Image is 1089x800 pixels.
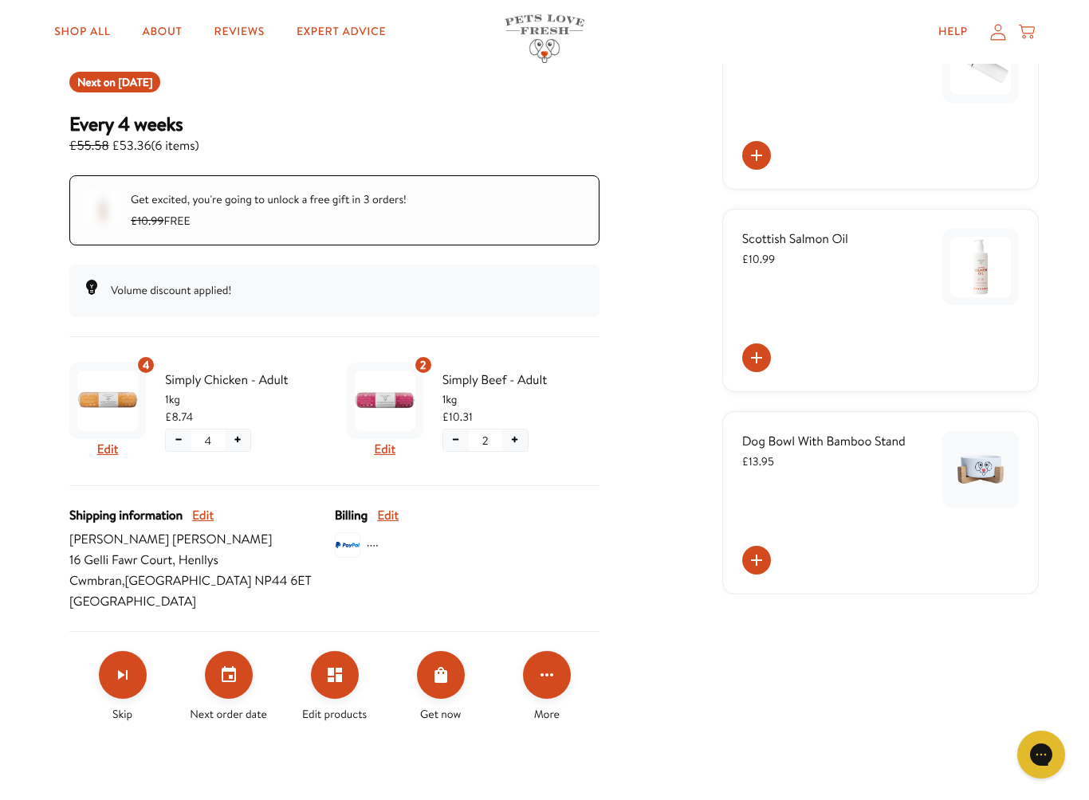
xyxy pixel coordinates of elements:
a: About [129,16,195,48]
img: svg%3E [335,532,360,558]
span: Next on [77,74,152,90]
span: ···· [367,535,379,555]
img: Fresh Dog Food Fridge Container [950,34,1011,95]
span: £10.99 [742,251,775,267]
button: Order Now [417,651,465,699]
button: Edit [377,505,399,526]
a: Shop All [41,16,123,48]
div: Shipment 2025-11-10T00:00:00+00:00 [69,72,160,92]
div: 2 units of item: Simply Beef - Adult [414,355,433,375]
span: Skip [112,705,132,723]
span: £13.95 [742,453,774,469]
span: Shipping information [69,505,183,526]
div: Subscription product: Simply Beef - Adult [347,356,600,466]
div: Make changes for subscription [69,651,600,723]
span: 1kg [442,390,600,408]
button: Increase quantity [502,429,528,451]
span: More [534,705,560,723]
img: Pets Love Fresh [505,14,584,63]
span: Volume discount applied! [111,282,231,298]
img: Scottish Salmon Oil [950,237,1011,297]
img: Simply Beef - Adult [355,371,415,431]
div: Subscription product: Simply Chicken - Adult [69,356,323,466]
span: 4 [143,356,150,374]
div: 4 units of item: Simply Chicken - Adult [136,355,155,375]
span: £53.36 ( 6 items ) [69,135,199,156]
img: Simply Chicken - Adult [77,371,138,431]
span: Dog Bowl With Bamboo Stand [742,433,906,450]
button: Decrease quantity [443,429,469,451]
span: Nov 10, 2025 (Europe/London) [118,74,152,90]
span: [GEOGRAPHIC_DATA] [69,591,335,612]
span: Billing [335,505,368,526]
iframe: Gorgias live chat messenger [1009,725,1073,784]
span: 2 [482,432,489,449]
button: Edit [192,505,214,526]
button: Set your next order date [205,651,253,699]
span: 1kg [165,390,323,408]
a: Expert Advice [284,16,399,48]
span: Simply Chicken - Adult [165,370,323,390]
button: Increase quantity [225,429,250,451]
button: Click for more options [523,651,571,699]
h3: Every 4 weeks [69,112,199,135]
span: Scottish Salmon Oil [742,230,848,248]
span: Cwmbran , [GEOGRAPHIC_DATA] NP44 6ET [69,571,335,591]
span: [PERSON_NAME] [PERSON_NAME] [69,529,335,550]
span: £10.31 [442,408,473,425]
button: Edit [97,439,119,460]
span: 2 [420,356,427,374]
span: Next order date [190,705,267,723]
s: £55.58 [69,137,109,155]
span: 4 [205,432,212,449]
div: Subscription for 6 items with cost £53.36. Renews Every 4 weeks [69,112,600,156]
a: Reviews [202,16,277,48]
button: Edit [374,439,395,460]
span: 16 Gelli Fawr Court , Henllys [69,550,335,571]
span: £8.74 [165,408,193,425]
s: £10.99 [131,213,163,229]
img: Dog Bowl With Bamboo Stand [950,439,1011,500]
button: Decrease quantity [166,429,191,451]
button: Skip subscription [99,651,147,699]
button: Edit products [311,651,359,699]
a: Help [926,16,981,48]
span: Get excited, you're going to unlock a free gift in 3 orders! FREE [131,191,407,229]
span: Edit products [302,705,367,723]
span: Simply Beef - Adult [442,370,600,390]
span: Get now [420,705,461,723]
